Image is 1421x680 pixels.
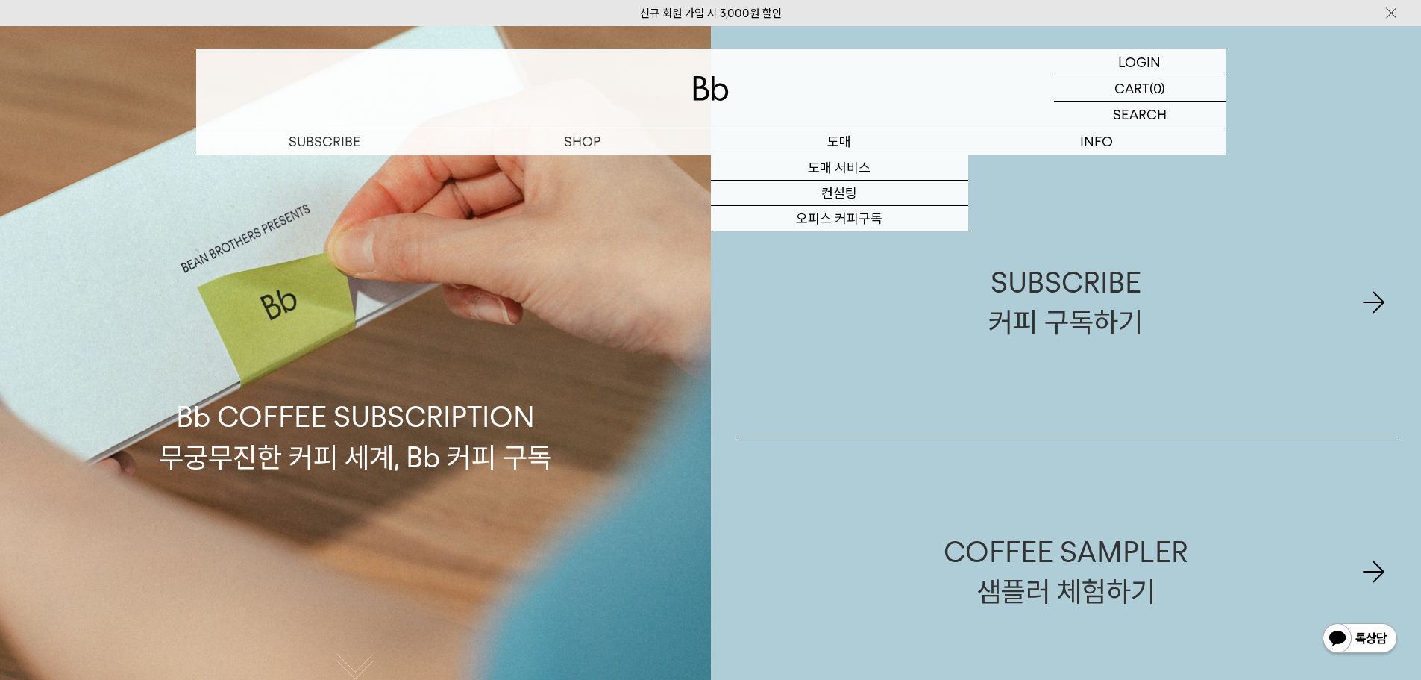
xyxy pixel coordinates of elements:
a: 컨설팅 [711,181,968,206]
p: CART [1114,75,1149,101]
p: INFO [968,128,1226,155]
div: COFFEE SAMPLER 샘플러 체험하기 [944,532,1188,611]
a: SHOP [454,128,711,155]
img: 로고 [693,76,729,101]
a: 신규 회원 가입 시 3,000원 할인 [640,7,782,20]
a: SUBSCRIBE커피 구독하기 [735,168,1398,437]
a: 오피스 커피구독 [711,206,968,231]
div: SUBSCRIBE 커피 구독하기 [988,263,1143,342]
a: 도매 서비스 [711,155,968,181]
p: Bb COFFEE SUBSCRIPTION 무궁무진한 커피 세계, Bb 커피 구독 [159,255,552,476]
p: LOGIN [1118,49,1161,75]
p: (0) [1149,75,1165,101]
img: 카카오톡 채널 1:1 채팅 버튼 [1321,622,1399,658]
a: LOGIN [1054,49,1226,75]
p: SEARCH [1113,102,1167,128]
a: SUBSCRIBE [196,128,454,155]
p: 도매 [711,128,968,155]
a: CART (0) [1054,75,1226,102]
